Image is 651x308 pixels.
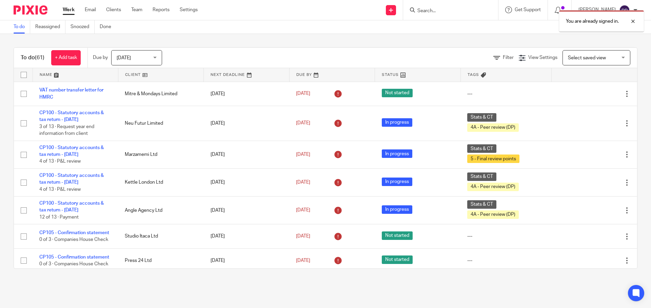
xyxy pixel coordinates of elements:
span: [DATE] [296,208,310,213]
span: Stats & CT [467,113,496,122]
span: Not started [382,231,413,240]
td: Marzamemi Ltd [118,141,203,168]
td: Neu Futur Limited [118,106,203,141]
div: --- [467,90,545,97]
p: You are already signed in. [566,18,619,25]
a: To do [14,20,30,34]
span: In progress [382,118,412,127]
td: Press 24 Ltd [118,248,203,272]
span: Stats & CT [467,200,496,209]
a: Snoozed [71,20,95,34]
span: [DATE] [117,56,131,60]
span: View Settings [528,55,557,60]
span: 12 of 13 · Payment [39,215,79,220]
td: [DATE] [204,168,289,196]
td: Angle Agency Ltd [118,197,203,224]
td: [DATE] [204,141,289,168]
div: --- [467,257,545,264]
h1: To do [21,54,44,61]
a: Settings [180,6,198,13]
span: [DATE] [296,152,310,157]
span: Tags [468,73,479,77]
td: Mitre & Mondays Limited [118,82,203,106]
span: Not started [382,255,413,264]
td: [DATE] [204,106,289,141]
td: [DATE] [204,197,289,224]
a: Reassigned [35,20,65,34]
a: CP100 - Statutory accounts & tax return - [DATE] [39,145,104,157]
td: [DATE] [204,248,289,272]
a: Reports [153,6,170,13]
span: [DATE] [296,180,310,185]
span: 4A - Peer review (DP) [467,210,519,219]
td: [DATE] [204,82,289,106]
a: CP100 - Statutory accounts & tax return - [DATE] [39,201,104,212]
a: Done [100,20,116,34]
span: [DATE] [296,234,310,239]
a: CP100 - Statutory accounts & tax return - [DATE] [39,173,104,185]
a: + Add task [51,50,81,65]
span: Select saved view [568,56,606,60]
p: Due by [93,54,108,61]
a: VAT number transfer letter for HMRC [39,88,103,99]
span: 4 of 13 · P&L review [39,187,81,192]
span: [DATE] [296,121,310,126]
a: Team [131,6,142,13]
span: 3 of 13 · Request year end information from client [39,124,94,136]
td: Kettle London Ltd [118,168,203,196]
span: Not started [382,89,413,97]
span: [DATE] [296,258,310,263]
a: Work [63,6,75,13]
td: [DATE] [204,224,289,248]
td: Studio Itaca Ltd [118,224,203,248]
img: svg%3E [619,5,630,16]
span: Stats & CT [467,144,496,153]
span: 4 of 13 · P&L review [39,159,81,164]
span: In progress [382,178,412,186]
span: 0 of 3 · Companies House Check [39,238,108,242]
span: (61) [35,55,44,60]
a: Clients [106,6,121,13]
span: 4A - Peer review (DP) [467,123,519,132]
div: --- [467,233,545,240]
span: 5 - Final review points [467,155,519,163]
a: Email [85,6,96,13]
a: CP105 - Confirmation statement [39,255,109,260]
span: In progress [382,149,412,158]
span: Stats & CT [467,172,496,181]
span: Filter [503,55,514,60]
span: 4A - Peer review (DP) [467,183,519,191]
span: [DATE] [296,91,310,96]
a: CP105 - Confirmation statement [39,230,109,235]
span: 0 of 3 · Companies House Check [39,262,108,266]
span: In progress [382,205,412,214]
a: CP100 - Statutory accounts & tax return - [DATE] [39,110,104,122]
img: Pixie [14,5,47,15]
